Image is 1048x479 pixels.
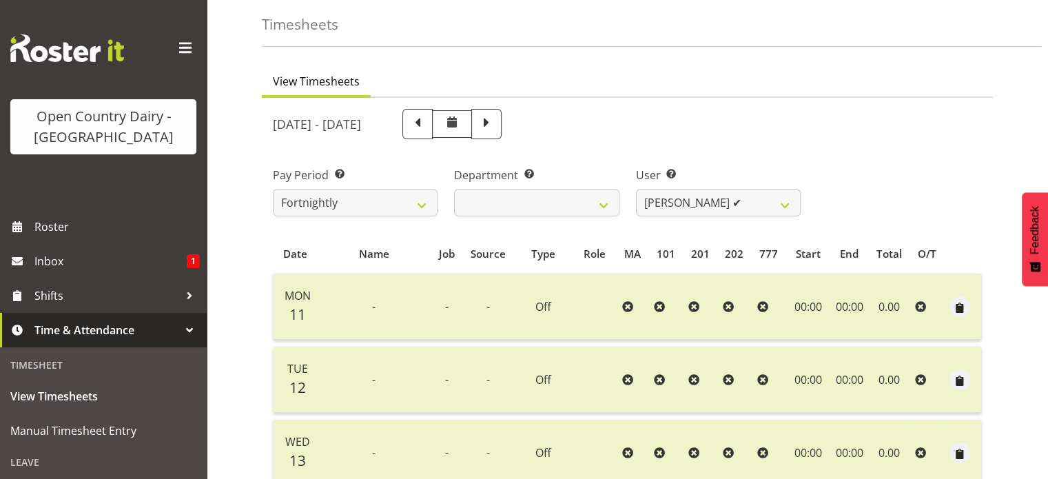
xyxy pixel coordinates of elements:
[289,451,306,470] span: 13
[10,386,196,407] span: View Timesheets
[285,434,310,449] span: Wed
[918,246,936,262] span: O/T
[10,420,196,441] span: Manual Timesheet Entry
[657,246,675,262] span: 101
[10,34,124,62] img: Rosterit website logo
[868,274,910,340] td: 0.00
[358,246,389,262] span: Name
[840,246,859,262] span: End
[690,246,709,262] span: 201
[372,299,376,314] span: -
[289,305,306,324] span: 11
[3,351,203,379] div: Timesheet
[514,274,573,340] td: Off
[273,116,361,132] h5: [DATE] - [DATE]
[785,274,830,340] td: 00:00
[24,106,183,147] div: Open Country Dairy - [GEOGRAPHIC_DATA]
[486,372,490,387] span: -
[372,372,376,387] span: -
[34,285,179,306] span: Shifts
[262,17,338,32] h4: Timesheets
[1022,192,1048,286] button: Feedback - Show survey
[34,216,200,237] span: Roster
[830,347,868,413] td: 00:00
[283,246,307,262] span: Date
[868,347,910,413] td: 0.00
[454,167,619,183] label: Department
[725,246,743,262] span: 202
[273,167,438,183] label: Pay Period
[445,372,449,387] span: -
[759,246,778,262] span: 777
[3,448,203,476] div: Leave
[285,288,311,303] span: Mon
[34,320,179,340] span: Time & Attendance
[372,445,376,460] span: -
[445,445,449,460] span: -
[273,73,360,90] span: View Timesheets
[486,299,490,314] span: -
[3,414,203,448] a: Manual Timesheet Entry
[287,361,308,376] span: Tue
[584,246,606,262] span: Role
[624,246,641,262] span: MA
[471,246,506,262] span: Source
[795,246,820,262] span: Start
[289,378,306,397] span: 12
[876,246,902,262] span: Total
[3,379,203,414] a: View Timesheets
[785,347,830,413] td: 00:00
[531,246,555,262] span: Type
[486,445,490,460] span: -
[1029,206,1041,254] span: Feedback
[514,347,573,413] td: Off
[636,167,801,183] label: User
[445,299,449,314] span: -
[439,246,455,262] span: Job
[187,254,200,268] span: 1
[830,274,868,340] td: 00:00
[34,251,187,272] span: Inbox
